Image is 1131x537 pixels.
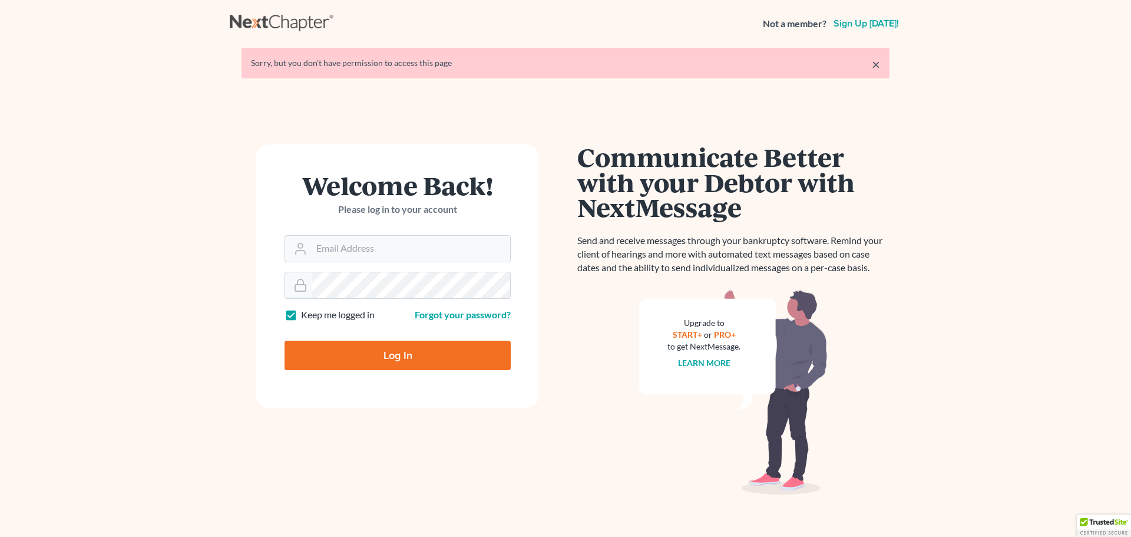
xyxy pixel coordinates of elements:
input: Email Address [312,236,510,262]
span: or [704,330,712,340]
div: Upgrade to [667,317,740,329]
input: Log In [285,341,511,370]
p: Send and receive messages through your bankruptcy software. Remind your client of hearings and mo... [577,234,889,275]
h1: Welcome Back! [285,173,511,198]
div: to get NextMessage. [667,341,740,352]
img: nextmessage_bg-59042aed3d76b12b5cd301f8e5b87938c9018125f34e5fa2b7a6b67550977c72.svg [639,289,828,495]
a: Forgot your password? [415,309,511,320]
a: PRO+ [714,330,736,340]
label: Keep me logged in [301,308,375,322]
p: Please log in to your account [285,203,511,216]
a: Sign up [DATE]! [831,19,901,28]
h1: Communicate Better with your Debtor with NextMessage [577,144,889,220]
a: START+ [673,330,702,340]
div: Sorry, but you don't have permission to access this page [251,57,880,69]
div: TrustedSite Certified [1077,515,1131,537]
a: Learn more [678,358,730,368]
strong: Not a member? [763,17,826,31]
a: × [872,57,880,71]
